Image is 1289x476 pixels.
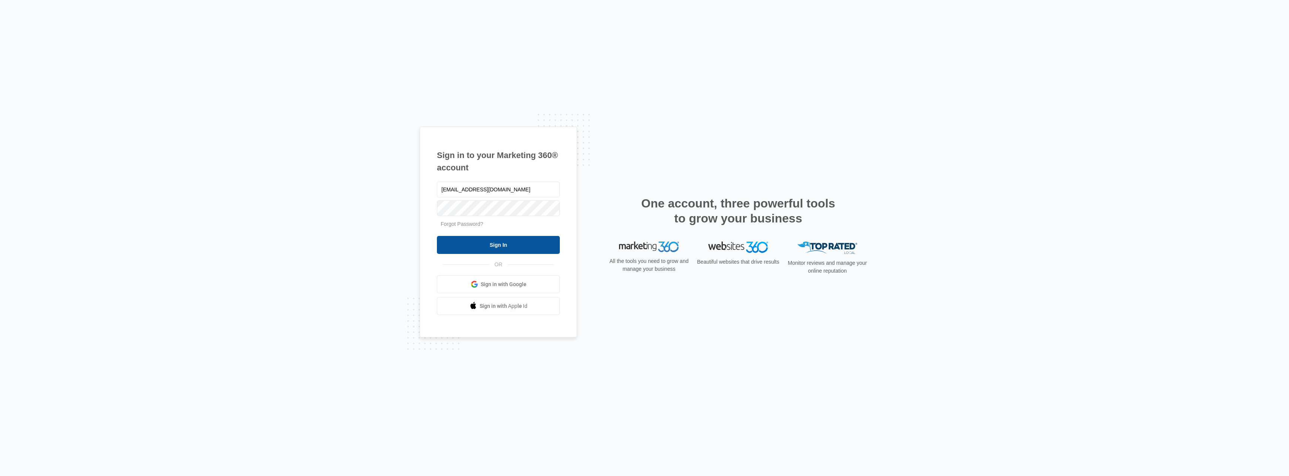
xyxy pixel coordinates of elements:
[437,149,560,174] h1: Sign in to your Marketing 360® account
[437,182,560,197] input: Email
[785,259,869,275] p: Monitor reviews and manage your online reputation
[489,261,508,269] span: OR
[639,196,837,226] h2: One account, three powerful tools to grow your business
[441,221,483,227] a: Forgot Password?
[708,242,768,252] img: Websites 360
[481,281,526,288] span: Sign in with Google
[437,236,560,254] input: Sign In
[696,258,780,266] p: Beautiful websites that drive results
[437,275,560,293] a: Sign in with Google
[607,257,691,273] p: All the tools you need to grow and manage your business
[480,302,528,310] span: Sign in with Apple Id
[797,242,857,254] img: Top Rated Local
[437,297,560,315] a: Sign in with Apple Id
[619,242,679,252] img: Marketing 360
